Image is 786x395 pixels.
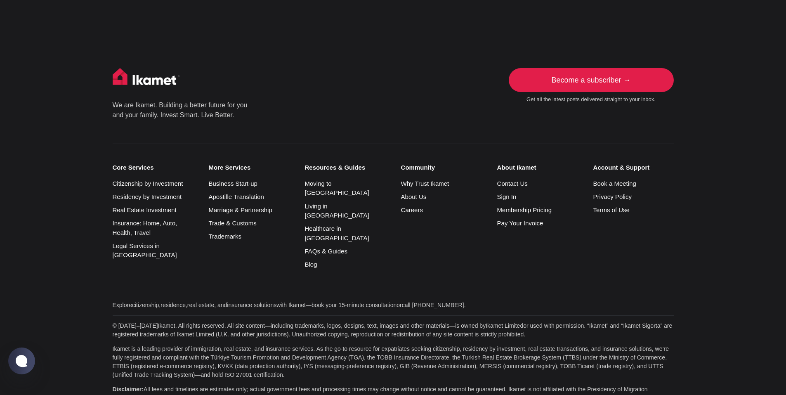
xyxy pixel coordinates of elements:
[209,193,264,200] a: Apostille Translation
[509,68,674,92] a: Become a subscriber →
[113,322,674,339] p: © [DATE]–[DATE] . All rights reserved. All site content—including trademarks, logos, designs, tex...
[305,164,385,171] small: Resources & Guides
[401,164,482,171] small: Community
[209,180,257,187] a: Business Start-up
[497,206,552,213] a: Membership Pricing
[509,96,674,103] small: Get all the latest posts delivered straight to your inbox.
[158,322,175,329] a: Ikamet
[486,322,523,329] a: Ikamet Limited
[402,302,464,308] a: call [PHONE_NUMBER]
[593,206,630,213] a: Terms of Use
[113,301,674,310] p: Explore , , , and with Ikamet— or .
[113,68,180,89] img: Ikamet home
[623,322,660,329] a: Ikamet Sigorta
[305,203,369,219] a: Living in [GEOGRAPHIC_DATA]
[401,180,449,187] a: Why Trust Ikamet
[593,164,674,171] small: Account & Support
[497,220,543,227] a: Pay Your Invoice
[209,220,257,227] a: Trade & Customs
[312,302,397,308] a: book your 15-minute consultation
[113,100,249,120] p: We are Ikamet. Building a better future for you and your family. Invest Smart. Live Better.
[187,302,214,308] a: real estate
[589,322,607,329] a: Ikamet
[132,302,159,308] a: citizenship
[113,164,193,171] small: Core Services
[305,261,317,268] a: Blog
[305,180,369,196] a: Moving to [GEOGRAPHIC_DATA]
[113,193,182,200] a: Residency by Investment
[209,206,272,213] a: Marriage & Partnership
[113,206,177,213] a: Real Estate Investment
[209,164,289,171] small: More Services
[161,302,186,308] a: residence
[113,220,177,236] a: Insurance: Home, Auto, Health, Travel
[593,180,636,187] a: Book a Meeting
[305,225,369,241] a: Healthcare in [GEOGRAPHIC_DATA]
[497,180,528,187] a: Contact Us
[497,164,578,171] small: About Ikamet
[227,302,276,308] a: insurance solutions
[593,193,632,200] a: Privacy Policy
[113,386,144,393] strong: Disclaimer:
[497,193,517,200] a: Sign In
[209,233,241,240] a: Trademarks
[401,206,423,213] a: Careers
[113,180,183,187] a: Citizenship by Investment
[113,345,674,379] p: Ikamet is a leading provider of immigration, real estate, and insurance services. As the go-to re...
[113,242,177,259] a: Legal Services in [GEOGRAPHIC_DATA]
[401,193,427,200] a: About Us
[305,248,347,255] a: FAQs & Guides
